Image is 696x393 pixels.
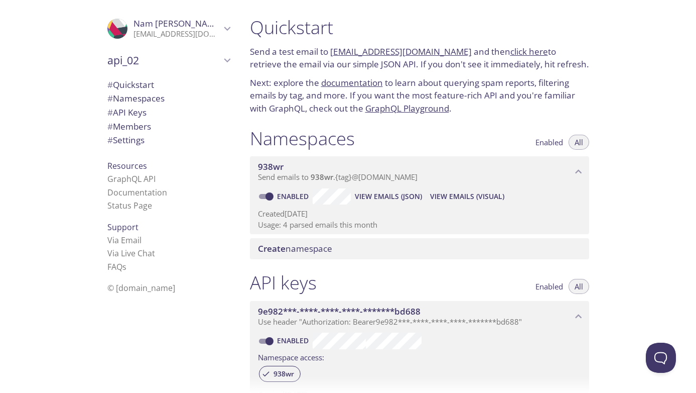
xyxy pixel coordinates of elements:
h1: Namespaces [250,127,355,150]
span: api_02 [107,53,221,67]
a: documentation [321,77,383,88]
span: # [107,134,113,146]
div: Quickstart [99,78,238,92]
span: Nam [PERSON_NAME] [133,18,223,29]
a: Status Page [107,200,152,211]
button: View Emails (JSON) [351,188,426,205]
p: [EMAIL_ADDRESS][DOMAIN_NAME] [133,29,221,39]
button: Enabled [529,135,569,150]
a: Enabled [275,336,313,345]
span: 938wr [267,369,300,378]
a: FAQ [107,261,126,272]
a: GraphQL Playground [365,103,449,114]
span: Settings [107,134,145,146]
p: Send a test email to and then to retrieve the email via our simple JSON API. If you don't see it ... [250,45,589,71]
span: API Keys [107,107,147,118]
button: All [569,135,589,150]
span: # [107,92,113,104]
label: Namespace access: [258,349,324,364]
div: Namespaces [99,91,238,106]
p: Next: explore the to learn about querying spam reports, filtering emails by tag, and more. If you... [250,76,589,115]
div: Nam Kevin [99,12,238,45]
span: # [107,107,113,118]
span: Support [107,222,138,233]
div: 938wr [259,366,301,382]
span: 938wr [311,172,333,182]
p: Usage: 4 parsed emails this month [258,220,581,230]
span: Namespaces [107,92,165,104]
span: Resources [107,160,147,171]
a: Enabled [275,191,313,201]
div: api_02 [99,47,238,73]
span: © [DOMAIN_NAME] [107,282,175,293]
span: Quickstart [107,79,154,90]
button: View Emails (Visual) [426,188,508,205]
span: Create [258,243,286,254]
a: [EMAIL_ADDRESS][DOMAIN_NAME] [330,46,472,57]
span: View Emails (Visual) [430,190,504,203]
button: All [569,279,589,294]
span: # [107,121,113,132]
a: Via Email [107,235,142,246]
iframe: Help Scout Beacon - Open [646,343,676,373]
h1: API keys [250,271,317,294]
a: GraphQL API [107,173,156,184]
span: s [122,261,126,272]
span: namespace [258,243,332,254]
div: 938wr namespace [250,156,589,187]
div: Team Settings [99,133,238,147]
div: Create namespace [250,238,589,259]
span: # [107,79,113,90]
a: click here [510,46,548,57]
button: Enabled [529,279,569,294]
span: Send emails to . {tag} @[DOMAIN_NAME] [258,172,417,182]
div: API Keys [99,106,238,120]
span: View Emails (JSON) [355,190,422,203]
h1: Quickstart [250,16,589,39]
span: Members [107,121,151,132]
a: Via Live Chat [107,248,155,259]
a: Documentation [107,187,167,198]
p: Created [DATE] [258,209,581,219]
div: Members [99,120,238,134]
span: 938wr [258,161,284,172]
